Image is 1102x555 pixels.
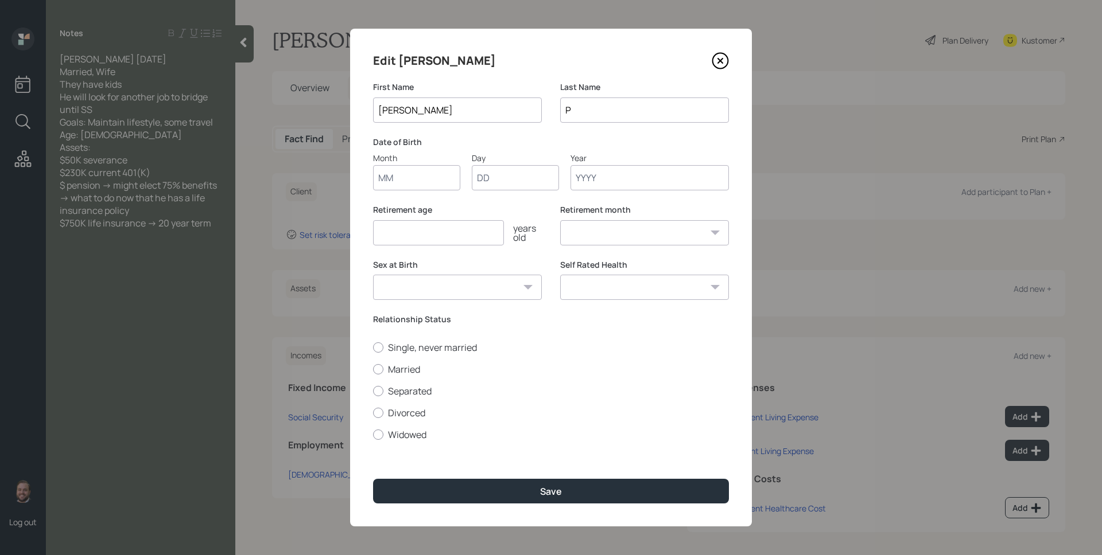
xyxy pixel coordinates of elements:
label: First Name [373,81,542,93]
label: Widowed [373,428,729,441]
label: Separated [373,385,729,397]
label: Married [373,363,729,376]
label: Self Rated Health [560,259,729,271]
div: Save [540,485,562,498]
h4: Edit [PERSON_NAME] [373,52,496,70]
input: Month [373,165,460,190]
label: Relationship Status [373,314,729,325]
input: Day [472,165,559,190]
label: Single, never married [373,341,729,354]
label: Date of Birth [373,136,729,148]
div: Month [373,152,460,164]
input: Year [571,165,729,190]
label: Last Name [560,81,729,93]
label: Divorced [373,407,729,419]
label: Retirement month [560,204,729,216]
label: Sex at Birth [373,259,542,271]
label: Retirement age [373,204,542,216]
div: Day [472,152,559,164]
div: Year [571,152,729,164]
div: years old [504,224,542,242]
button: Save [373,479,729,503]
